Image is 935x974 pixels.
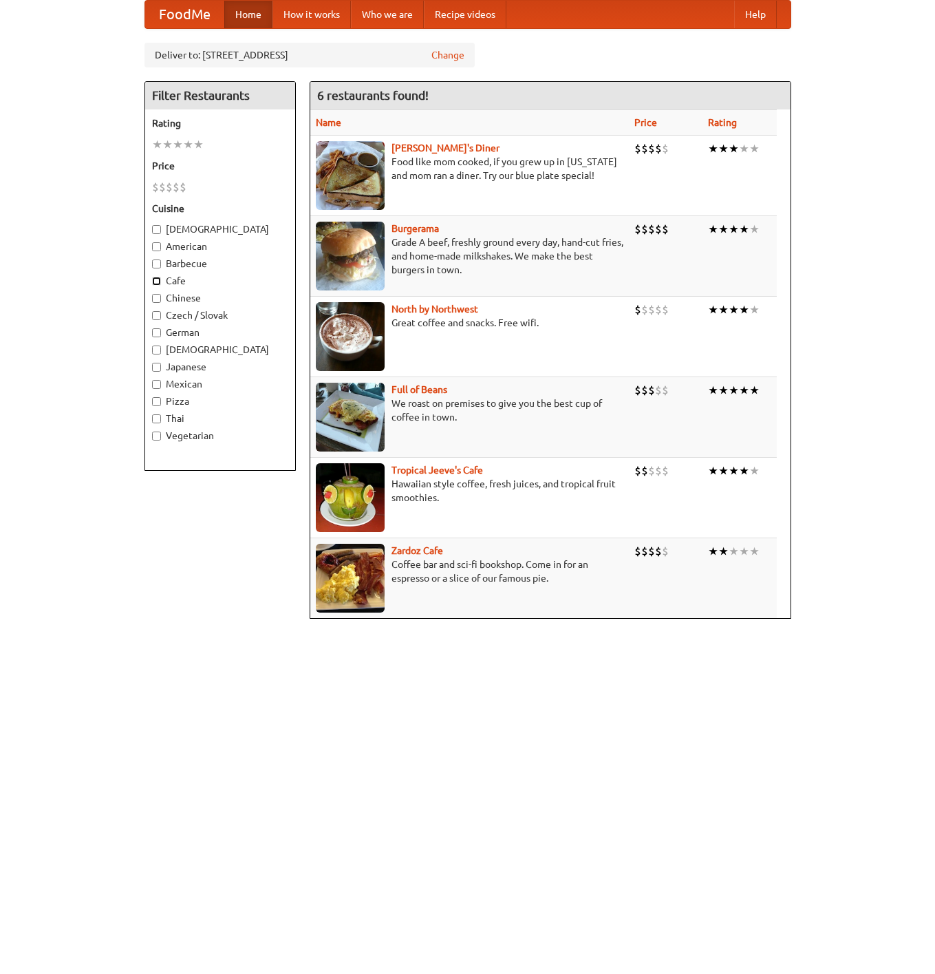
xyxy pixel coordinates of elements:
[718,383,729,398] li: ★
[634,383,641,398] li: $
[152,291,288,305] label: Chinese
[391,142,499,153] a: [PERSON_NAME]'s Diner
[708,141,718,156] li: ★
[159,180,166,195] li: $
[708,383,718,398] li: ★
[152,328,161,337] input: German
[431,48,464,62] a: Change
[634,302,641,317] li: $
[634,117,657,128] a: Price
[729,463,739,478] li: ★
[708,117,737,128] a: Rating
[729,383,739,398] li: ★
[317,89,429,102] ng-pluralize: 6 restaurants found!
[655,383,662,398] li: $
[152,394,288,408] label: Pizza
[648,463,655,478] li: $
[749,222,760,237] li: ★
[739,463,749,478] li: ★
[641,222,648,237] li: $
[316,222,385,290] img: burgerama.jpg
[648,383,655,398] li: $
[316,477,623,505] p: Hawaiian style coffee, fresh juices, and tropical fruit smoothies.
[655,222,662,237] li: $
[316,141,385,210] img: sallys.jpg
[739,302,749,317] li: ★
[152,260,161,268] input: Barbecue
[272,1,351,28] a: How it works
[749,383,760,398] li: ★
[152,308,288,322] label: Czech / Slovak
[152,202,288,215] h5: Cuisine
[648,544,655,559] li: $
[739,544,749,559] li: ★
[734,1,777,28] a: Help
[662,302,669,317] li: $
[708,302,718,317] li: ★
[316,302,385,371] img: north.jpg
[634,463,641,478] li: $
[391,384,447,395] a: Full of Beans
[648,302,655,317] li: $
[144,43,475,67] div: Deliver to: [STREET_ADDRESS]
[718,222,729,237] li: ★
[152,432,161,441] input: Vegetarian
[391,223,439,234] a: Burgerama
[634,141,641,156] li: $
[718,302,729,317] li: ★
[316,396,623,424] p: We roast on premises to give you the best cup of coffee in town.
[641,141,648,156] li: $
[316,235,623,277] p: Grade A beef, freshly ground every day, hand-cut fries, and home-made milkshakes. We make the bes...
[655,463,662,478] li: $
[152,137,162,152] li: ★
[655,141,662,156] li: $
[718,544,729,559] li: ★
[166,180,173,195] li: $
[749,463,760,478] li: ★
[662,383,669,398] li: $
[655,302,662,317] li: $
[739,222,749,237] li: ★
[391,465,483,476] a: Tropical Jeeve's Cafe
[152,225,161,234] input: [DEMOGRAPHIC_DATA]
[162,137,173,152] li: ★
[152,326,288,339] label: German
[152,377,288,391] label: Mexican
[391,304,478,315] a: North by Northwest
[662,544,669,559] li: $
[662,141,669,156] li: $
[152,412,288,425] label: Thai
[152,429,288,443] label: Vegetarian
[152,242,161,251] input: American
[641,463,648,478] li: $
[316,155,623,182] p: Food like mom cooked, if you grew up in [US_STATE] and mom ran a diner. Try our blue plate special!
[729,544,739,559] li: ★
[316,544,385,613] img: zardoz.jpg
[634,222,641,237] li: $
[749,544,760,559] li: ★
[351,1,424,28] a: Who we are
[648,222,655,237] li: $
[648,141,655,156] li: $
[152,294,161,303] input: Chinese
[152,257,288,271] label: Barbecue
[173,180,180,195] li: $
[641,544,648,559] li: $
[708,544,718,559] li: ★
[655,544,662,559] li: $
[718,141,729,156] li: ★
[662,222,669,237] li: $
[152,363,161,372] input: Japanese
[152,240,288,253] label: American
[152,180,159,195] li: $
[739,383,749,398] li: ★
[224,1,272,28] a: Home
[152,380,161,389] input: Mexican
[180,180,186,195] li: $
[183,137,193,152] li: ★
[152,397,161,406] input: Pizza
